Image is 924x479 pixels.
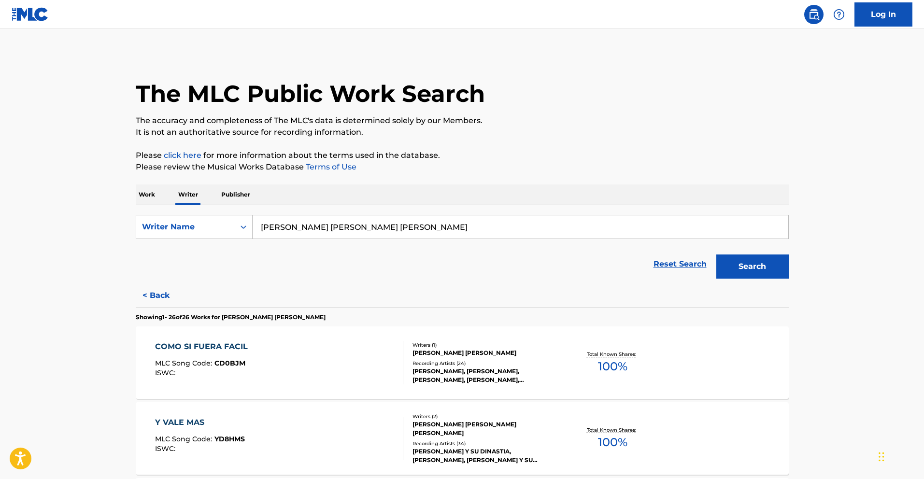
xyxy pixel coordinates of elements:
a: Terms of Use [304,162,356,171]
div: Writer Name [142,221,229,233]
img: search [808,9,820,20]
p: Please review the Musical Works Database [136,161,789,173]
div: [PERSON_NAME] [PERSON_NAME] [412,349,558,357]
div: Recording Artists ( 24 ) [412,360,558,367]
a: Public Search [804,5,824,24]
div: [PERSON_NAME], [PERSON_NAME], [PERSON_NAME], [PERSON_NAME], [PERSON_NAME] [412,367,558,384]
p: Writer [175,184,201,205]
a: click here [164,151,201,160]
div: [PERSON_NAME] Y SU DINASTIA,[PERSON_NAME], [PERSON_NAME] Y SU DINASTIA,[PERSON_NAME], [PERSON_NAM... [412,447,558,465]
div: Writers ( 1 ) [412,341,558,349]
span: ISWC : [155,368,178,377]
span: MLC Song Code : [155,359,214,367]
div: Writers ( 2 ) [412,413,558,420]
form: Search Form [136,215,789,283]
span: MLC Song Code : [155,435,214,443]
iframe: Chat Widget [876,433,924,479]
a: Reset Search [649,254,711,275]
span: 100 % [598,358,627,375]
img: help [833,9,845,20]
p: It is not an authoritative source for recording information. [136,127,789,138]
span: 100 % [598,434,627,451]
div: COMO SI FUERA FACIL [155,341,253,352]
img: MLC Logo [12,7,49,21]
p: Publisher [218,184,253,205]
div: Help [829,5,849,24]
p: Work [136,184,158,205]
button: Search [716,254,789,279]
span: CD0BJM [214,359,245,367]
span: ISWC : [155,444,178,453]
p: The accuracy and completeness of The MLC's data is determined solely by our Members. [136,115,789,127]
button: < Back [136,283,194,308]
div: Y VALE MAS [155,417,245,428]
p: Showing 1 - 26 of 26 Works for [PERSON_NAME] [PERSON_NAME] [136,313,326,322]
div: Drag [879,442,884,471]
a: Y VALE MASMLC Song Code:YD8HMSISWC:Writers (2)[PERSON_NAME] [PERSON_NAME] [PERSON_NAME]Recording ... [136,402,789,475]
a: Log In [854,2,912,27]
p: Total Known Shares: [587,426,639,434]
p: Total Known Shares: [587,351,639,358]
p: Please for more information about the terms used in the database. [136,150,789,161]
div: [PERSON_NAME] [PERSON_NAME] [PERSON_NAME] [412,420,558,437]
h1: The MLC Public Work Search [136,79,485,108]
a: COMO SI FUERA FACILMLC Song Code:CD0BJMISWC:Writers (1)[PERSON_NAME] [PERSON_NAME]Recording Artis... [136,326,789,399]
div: Recording Artists ( 34 ) [412,440,558,447]
span: YD8HMS [214,435,245,443]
